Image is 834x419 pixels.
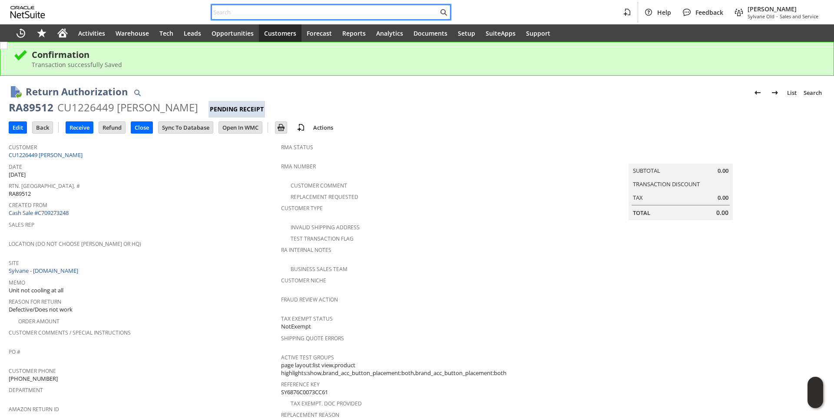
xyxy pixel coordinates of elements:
[208,101,265,117] div: Pending Receipt
[179,24,206,42] a: Leads
[337,24,371,42] a: Reports
[9,267,80,275] a: Sylvane - [DOMAIN_NAME]
[748,5,818,13] span: [PERSON_NAME]
[212,7,438,17] input: Search
[33,122,53,133] input: Back
[281,322,311,331] span: NotExempt
[281,277,326,284] a: Customer Niche
[301,24,337,42] a: Forecast
[633,180,700,188] a: Transaction Discount
[281,388,328,396] span: SY6876C0073CC61
[26,84,128,99] h1: Return Authorization
[342,29,366,37] span: Reports
[291,235,354,242] a: Test Transaction Flag
[800,86,825,100] a: Search
[281,411,339,419] a: Replacement reason
[159,122,213,133] input: Sync To Database
[291,265,347,273] a: Business Sales Team
[219,122,262,133] input: Open In WMC
[9,201,47,209] a: Created From
[10,24,31,42] a: Recent Records
[9,122,26,133] input: Edit
[718,194,728,202] span: 0.00
[784,86,800,100] a: List
[371,24,408,42] a: Analytics
[281,204,323,212] a: Customer Type
[281,335,344,342] a: Shipping Quote Errors
[32,49,821,60] div: Confirmation
[281,144,313,151] a: RMA Status
[438,7,449,17] svg: Search
[159,29,173,37] span: Tech
[808,393,823,409] span: Oracle Guided Learning Widget. To move around, please hold and drag
[66,122,93,133] input: Receive
[9,240,141,248] a: Location (Do Not Choose [PERSON_NAME] or HQ)
[408,24,453,42] a: Documents
[776,13,778,20] span: -
[52,24,73,42] a: Home
[184,29,201,37] span: Leads
[458,29,475,37] span: Setup
[10,6,45,18] svg: logo
[264,29,296,37] span: Customers
[291,224,360,231] a: Invalid Shipping Address
[99,122,125,133] input: Refund
[716,208,728,217] span: 0.00
[116,29,149,37] span: Warehouse
[629,150,733,164] caption: Summary
[9,101,53,114] div: RA89512
[9,144,37,151] a: Customer
[36,28,47,38] svg: Shortcuts
[281,361,549,377] span: page layout:list view,product highlights:show,brand_acc_button_placement:both,brand_acc_button_pl...
[9,406,59,413] a: Amazon Return ID
[9,163,22,171] a: Date
[9,386,43,394] a: Department
[376,29,403,37] span: Analytics
[131,122,152,133] input: Close
[718,167,728,175] span: 0.00
[259,24,301,42] a: Customers
[9,151,85,159] a: CU1226449 [PERSON_NAME]
[9,375,58,383] span: [PHONE_NUMBER]
[9,171,26,179] span: [DATE]
[9,259,19,267] a: Site
[9,279,25,286] a: Memo
[307,29,332,37] span: Forecast
[206,24,259,42] a: Opportunities
[748,13,774,20] span: Sylvane Old
[9,305,73,314] span: Defective/Does not work
[752,87,763,98] img: Previous
[281,381,320,388] a: Reference Key
[633,209,650,217] a: Total
[526,29,550,37] span: Support
[9,286,63,295] span: Unit not cooling at all
[276,122,286,133] img: Print
[132,87,142,98] img: Quick Find
[9,209,69,217] a: Cash Sale #C709273248
[9,348,20,355] a: PO #
[9,190,31,198] span: RA89512
[281,246,331,254] a: RA Internal Notes
[633,167,660,174] a: Subtotal
[486,29,516,37] span: SuiteApps
[57,28,68,38] svg: Home
[9,367,56,375] a: Customer Phone
[73,24,110,42] a: Activities
[275,122,287,133] input: Print
[9,298,61,305] a: Reason For Return
[16,28,26,38] svg: Recent Records
[310,124,337,131] a: Actions
[32,60,821,69] div: Transaction successfully Saved
[281,163,316,170] a: RMA Number
[521,24,556,42] a: Support
[9,221,34,228] a: Sales Rep
[212,29,254,37] span: Opportunities
[281,296,338,303] a: Fraud Review Action
[480,24,521,42] a: SuiteApps
[110,24,154,42] a: Warehouse
[808,377,823,408] iframe: Click here to launch Oracle Guided Learning Help Panel
[296,122,306,133] img: add-record.svg
[281,315,333,322] a: Tax Exempt Status
[78,29,105,37] span: Activities
[695,8,723,17] span: Feedback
